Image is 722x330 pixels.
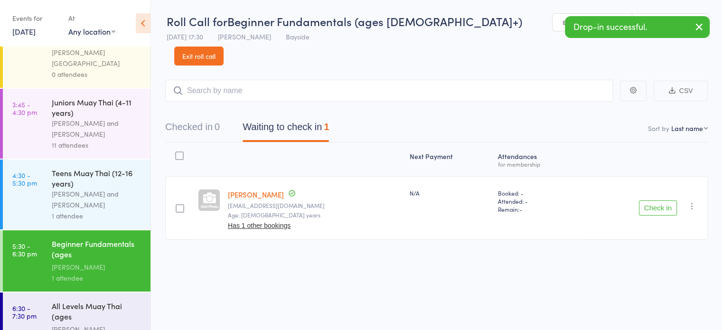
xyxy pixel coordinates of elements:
time: 4:30 - 5:30 pm [12,171,37,187]
div: 0 attendees [52,69,142,80]
a: [PERSON_NAME] [228,189,284,199]
a: 4:30 -5:30 pmTeens Muay Thai (12-16 years)[PERSON_NAME] and [PERSON_NAME]1 attendee [3,160,150,229]
div: Beginner Fundamentals (ages [DEMOGRAPHIC_DATA]+) [52,238,142,262]
button: Has 1 other bookings [228,222,291,229]
div: Last name [671,123,703,133]
time: 3:45 - 4:30 pm [12,101,37,116]
div: Juniors Muay Thai (4-11 years) [52,97,142,118]
div: Events for [12,10,59,26]
div: N/A [410,189,490,197]
span: Age: [DEMOGRAPHIC_DATA] years [228,211,320,219]
time: 5:30 - 6:30 pm [12,242,37,257]
div: [PERSON_NAME] [52,262,142,273]
button: Waiting to check in1 [243,117,329,142]
div: All Levels Muay Thai (ages [DEMOGRAPHIC_DATA]+) [52,301,142,324]
div: for membership [498,161,577,167]
span: Bayside [286,32,309,41]
div: 0 [215,122,220,132]
span: - [519,205,522,213]
small: Laynemommsen1@gmail.com [228,202,402,209]
div: [PERSON_NAME][GEOGRAPHIC_DATA] [52,47,142,69]
a: [DATE] [12,26,36,37]
div: Any location [68,26,115,37]
div: Teens Muay Thai (12-16 years) [52,168,142,189]
div: 1 attendee [52,273,142,283]
div: 11 attendees [52,140,142,151]
span: [DATE] 17:30 [167,32,203,41]
a: 9:00 -10:00 amMuay Thai Fitness (14yrs & adults)[PERSON_NAME][GEOGRAPHIC_DATA]0 attendees [3,18,150,88]
div: At [68,10,115,26]
span: Remain: [498,205,577,213]
span: [PERSON_NAME] [218,32,271,41]
div: Drop-in successful. [565,16,710,38]
a: 3:45 -4:30 pmJuniors Muay Thai (4-11 years)[PERSON_NAME] and [PERSON_NAME]11 attendees [3,89,150,159]
span: Attended: - [498,197,577,205]
span: Beginner Fundamentals (ages [DEMOGRAPHIC_DATA]+) [227,13,522,29]
label: Sort by [648,123,669,133]
div: Next Payment [406,147,494,172]
span: Booked: - [498,189,577,197]
input: Search by name [165,80,613,102]
div: [PERSON_NAME] and [PERSON_NAME] [52,118,142,140]
div: 1 [324,122,329,132]
button: Checked in0 [165,117,220,142]
button: CSV [654,81,708,101]
time: 6:30 - 7:30 pm [12,304,37,320]
a: 5:30 -6:30 pmBeginner Fundamentals (ages [DEMOGRAPHIC_DATA]+)[PERSON_NAME]1 attendee [3,230,150,292]
button: Check in [639,200,677,216]
a: Exit roll call [174,47,224,66]
div: 1 attendee [52,210,142,221]
span: Roll Call for [167,13,227,29]
div: Atten­dances [494,147,581,172]
div: [PERSON_NAME] and [PERSON_NAME] [52,189,142,210]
